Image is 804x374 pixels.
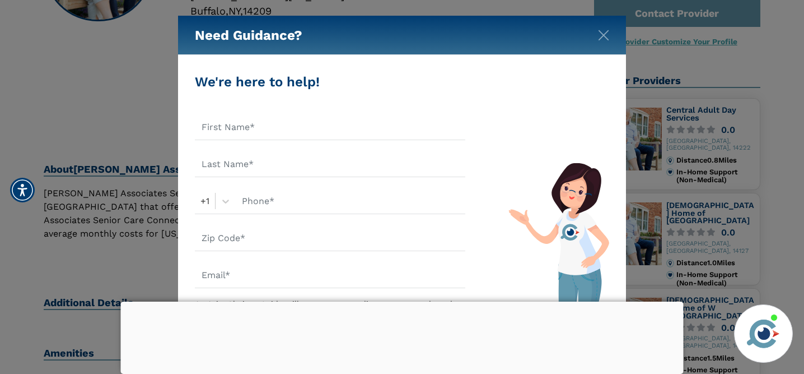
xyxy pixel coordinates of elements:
input: Phone* [235,188,465,214]
div: Accessibility Menu [10,178,35,202]
iframe: iframe [582,145,793,298]
input: Email* [195,262,465,288]
h5: Need Guidance? [195,16,302,55]
div: We're here to help! [195,72,465,92]
input: Zip Code* [195,225,465,251]
button: Close [598,27,609,39]
iframe: Advertisement [121,302,684,371]
input: First Name* [195,114,465,140]
input: Last Name* [195,151,465,177]
img: modal-close.svg [598,30,609,41]
img: avatar [744,315,782,353]
div: An AgingChoices Guide will contact you to discuss your needs and help you explore your senior car... [195,299,465,337]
